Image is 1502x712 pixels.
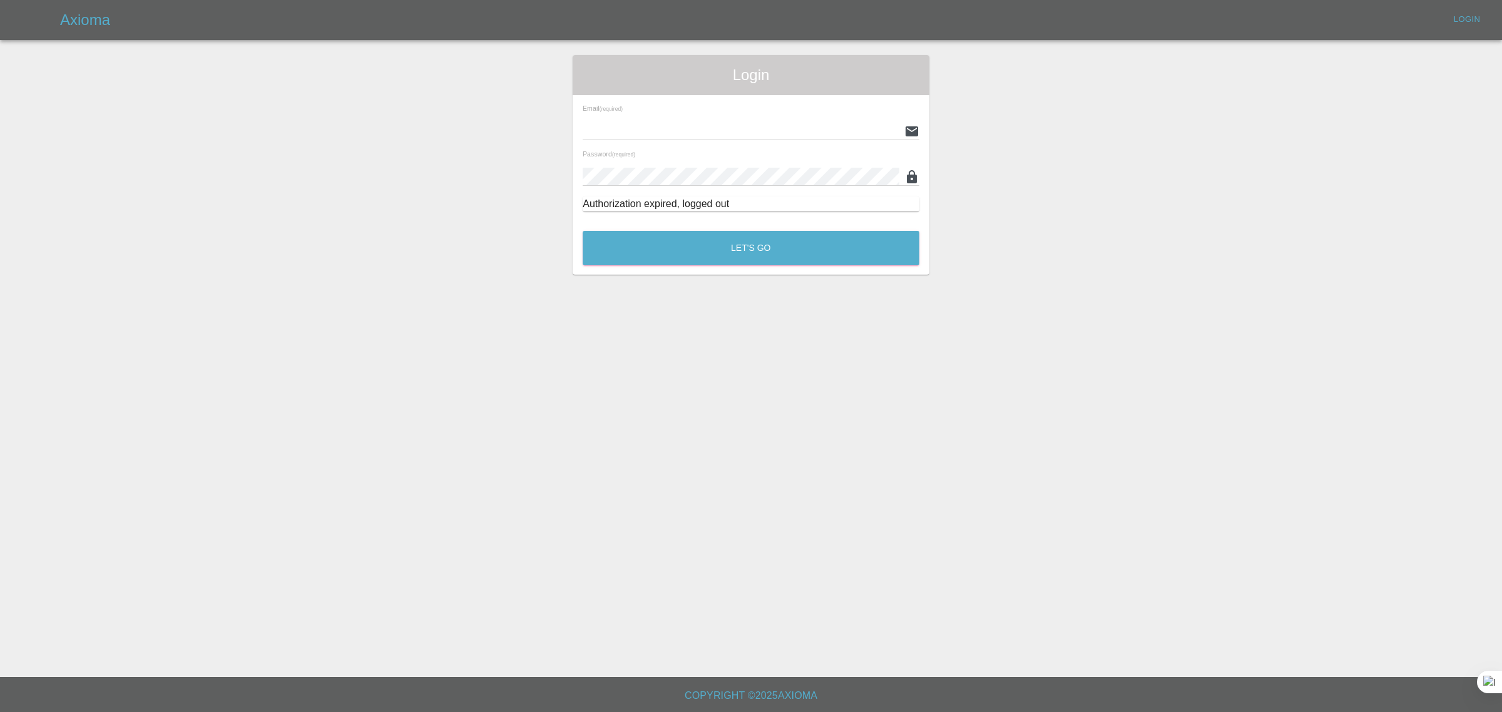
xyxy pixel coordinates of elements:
h6: Copyright © 2025 Axioma [10,687,1492,704]
span: Email [583,104,623,112]
a: Login [1447,10,1487,29]
span: Login [583,65,919,85]
small: (required) [600,106,623,112]
small: (required) [612,152,635,158]
button: Let's Go [583,231,919,265]
h5: Axioma [60,10,110,30]
span: Password [583,150,635,158]
div: Authorization expired, logged out [583,196,919,211]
